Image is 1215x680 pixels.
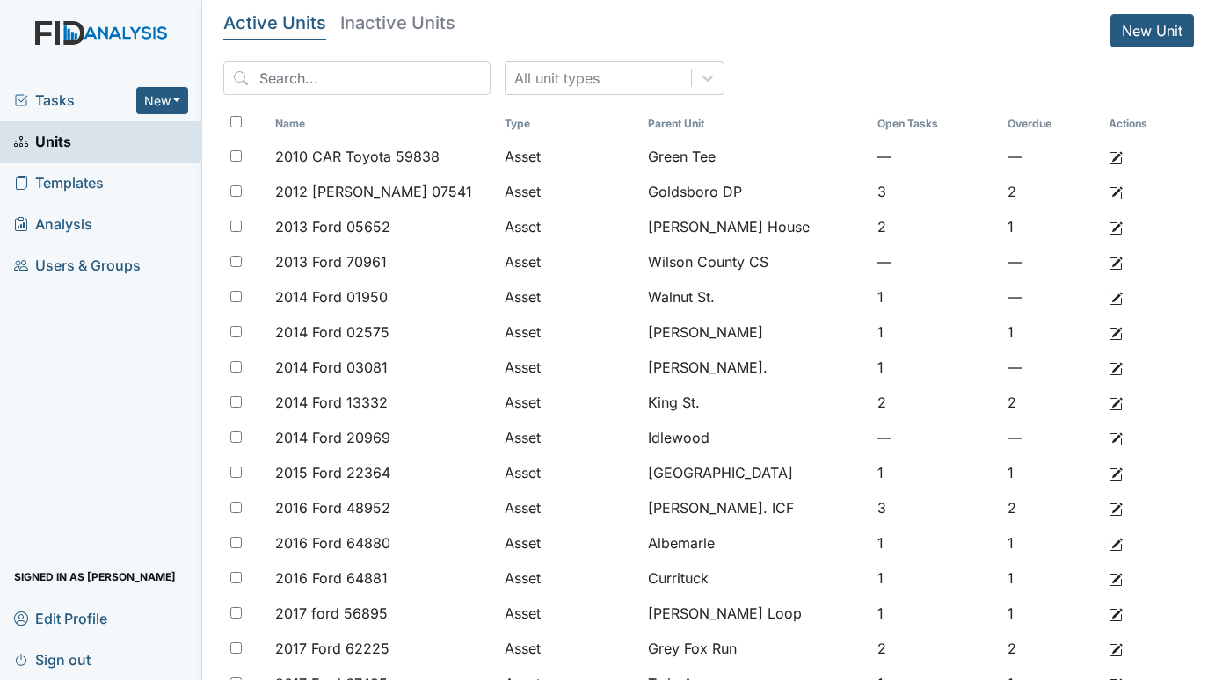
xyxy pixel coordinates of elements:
td: 1 [870,561,1000,596]
span: 2014 Ford 03081 [275,357,388,378]
td: Asset [498,244,640,279]
td: [PERSON_NAME] House [641,209,871,244]
input: Search... [223,61,491,95]
span: 2012 [PERSON_NAME] 07541 [275,181,472,202]
td: 1 [1000,596,1102,631]
span: 2016 Ford 48952 [275,497,390,518]
span: 2015 Ford 22364 [275,462,390,483]
td: 2 [1000,174,1102,209]
td: Asset [498,525,640,561]
td: [PERSON_NAME] [641,315,871,350]
td: 1 [1000,525,1102,561]
span: Analysis [14,211,92,238]
td: 2 [1000,490,1102,525]
td: Currituck [641,561,871,596]
span: 2016 Ford 64881 [275,568,388,589]
span: 2014 Ford 01950 [275,286,388,307]
td: [PERSON_NAME] Loop [641,596,871,631]
th: Toggle SortBy [498,109,640,139]
span: 2016 Ford 64880 [275,532,390,553]
td: [GEOGRAPHIC_DATA] [641,455,871,490]
span: 2014 Ford 02575 [275,322,389,343]
td: — [870,420,1000,455]
td: King St. [641,385,871,420]
td: Asset [498,385,640,420]
td: 1 [870,525,1000,561]
td: Asset [498,631,640,666]
span: Users & Groups [14,252,141,279]
td: 1 [1000,209,1102,244]
td: — [1000,139,1102,174]
td: [PERSON_NAME]. ICF [641,490,871,525]
a: New Unit [1110,14,1194,47]
span: 2013 Ford 70961 [275,251,387,272]
td: 3 [870,174,1000,209]
td: Asset [498,596,640,631]
td: 2 [1000,631,1102,666]
span: Signed in as [PERSON_NAME] [14,563,176,590]
th: Toggle SortBy [268,109,498,139]
td: 1 [870,596,1000,631]
td: — [1000,279,1102,315]
h5: Inactive Units [340,14,455,32]
span: Sign out [14,646,91,673]
th: Actions [1102,109,1190,139]
td: 1 [870,455,1000,490]
td: 3 [870,490,1000,525]
td: Asset [498,174,640,209]
td: Goldsboro DP [641,174,871,209]
td: 1 [1000,455,1102,490]
span: 2014 Ford 13332 [275,392,388,413]
td: 1 [870,350,1000,385]
td: Asset [498,139,640,174]
span: 2010 CAR Toyota 59838 [275,146,440,167]
td: 1 [1000,561,1102,596]
td: Asset [498,209,640,244]
td: — [1000,244,1102,279]
span: Edit Profile [14,604,107,632]
td: 2 [870,209,1000,244]
a: Tasks [14,90,136,111]
td: Idlewood [641,420,871,455]
td: [PERSON_NAME]. [641,350,871,385]
td: — [1000,420,1102,455]
span: 2014 Ford 20969 [275,427,390,448]
span: 2017 Ford 62225 [275,638,389,659]
div: All unit types [514,68,600,89]
td: — [1000,350,1102,385]
td: Albemarle [641,525,871,561]
td: 2 [1000,385,1102,420]
button: New [136,87,189,114]
td: — [870,139,1000,174]
span: Templates [14,170,104,197]
td: Asset [498,561,640,596]
td: 1 [1000,315,1102,350]
td: Asset [498,420,640,455]
th: Toggle SortBy [641,109,871,139]
span: 2013 Ford 05652 [275,216,390,237]
td: 2 [870,385,1000,420]
td: Asset [498,279,640,315]
span: Units [14,128,71,156]
td: — [870,244,1000,279]
th: Toggle SortBy [1000,109,1102,139]
td: Wilson County CS [641,244,871,279]
td: Asset [498,455,640,490]
th: Toggle SortBy [870,109,1000,139]
h5: Active Units [223,14,326,32]
td: Grey Fox Run [641,631,871,666]
td: Asset [498,350,640,385]
td: Asset [498,490,640,525]
td: Green Tee [641,139,871,174]
td: Asset [498,315,640,350]
td: Walnut St. [641,279,871,315]
input: Toggle All Rows Selected [230,116,242,127]
span: 2017 ford 56895 [275,603,388,624]
td: 1 [870,315,1000,350]
td: 1 [870,279,1000,315]
td: 2 [870,631,1000,666]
